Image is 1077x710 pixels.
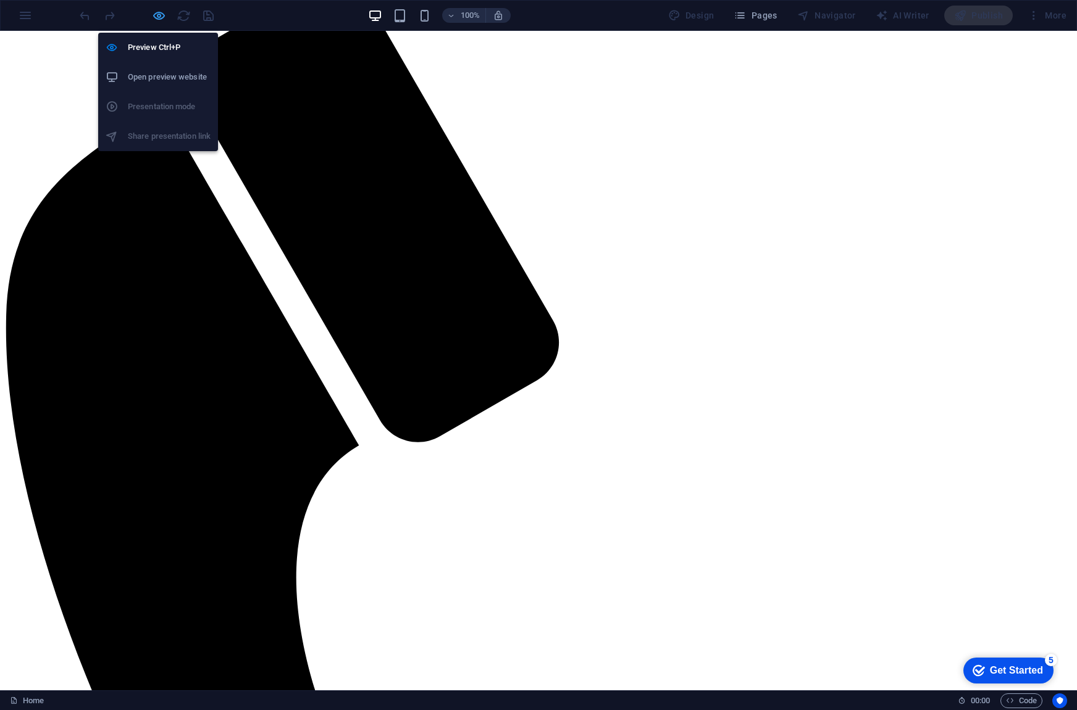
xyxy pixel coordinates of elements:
div: Design (Ctrl+Alt+Y) [663,6,719,25]
button: 100% [442,8,486,23]
span: Pages [734,9,777,22]
h6: Open preview website [128,70,211,85]
span: : [979,696,981,705]
h6: Session time [958,693,991,708]
div: 5 [91,2,104,15]
button: Pages [729,6,782,25]
div: Get Started 5 items remaining, 0% complete [10,6,100,32]
div: Get Started [36,14,90,25]
i: On resize automatically adjust zoom level to fit chosen device. [493,10,504,21]
h6: Preview Ctrl+P [128,40,211,55]
span: 00 00 [971,693,990,708]
span: Code [1006,693,1037,708]
h6: 100% [461,8,480,23]
button: Usercentrics [1052,693,1067,708]
a: Click to cancel selection. Double-click to open Pages [10,693,44,708]
button: Code [1000,693,1042,708]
